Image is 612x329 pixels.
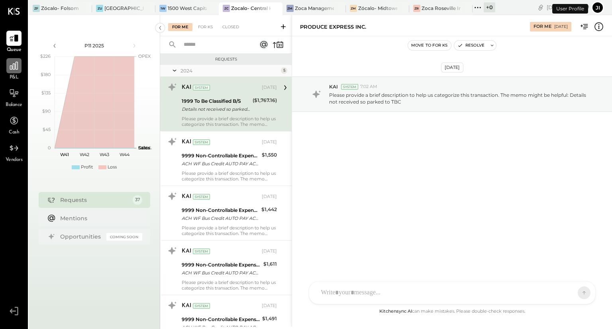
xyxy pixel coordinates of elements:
[119,152,129,157] text: W44
[106,233,142,241] div: Coming Soon
[329,92,592,105] p: Please provide a brief description to help us categorize this transaction. The memo might be help...
[182,269,261,277] div: ACH WF Bus Credit AUTO PAY ACH WF Bus Credit AUTO PAY PPD 50260000 3
[42,108,51,114] text: $90
[182,225,277,236] div: Please provide a brief description to help us categorize this transaction. The memo might be help...
[286,5,294,12] div: ZM
[193,85,210,90] div: System
[262,248,277,255] div: [DATE]
[182,116,277,127] div: Please provide a brief description to help us categorize this transaction. The memo might be help...
[182,261,261,269] div: 9999 Non-Controllable Expenses:Other Income and Expenses:To Be Classified
[182,152,259,160] div: 9999 Non-Controllable Expenses:Other Income and Expenses:To Be Classified
[591,1,604,14] button: ji
[329,83,338,90] span: KAI
[81,164,93,170] div: Profit
[7,47,22,54] span: Queue
[263,260,277,268] div: $1,611
[295,5,334,12] div: Zoca Management Services Inc
[484,2,495,12] div: + 0
[138,145,150,151] text: Sales
[60,152,69,157] text: W41
[413,5,420,12] div: ZR
[182,138,191,146] div: KAI
[262,84,277,91] div: [DATE]
[60,233,102,241] div: Opportunities
[100,152,109,157] text: W43
[6,157,23,164] span: Vendors
[10,74,19,81] span: P&L
[96,5,103,12] div: ZU
[261,206,277,213] div: $1,442
[182,105,250,113] div: Details not received so parked to TBC
[0,86,27,109] a: Balance
[61,42,128,49] div: P11 2025
[554,24,568,29] div: [DATE]
[350,5,357,12] div: ZM
[182,206,259,214] div: 9999 Non-Controllable Expenses:Other Income and Expenses:To Be Classified
[182,302,191,310] div: KAI
[454,41,488,50] button: Resolve
[138,53,151,59] text: OPEX
[182,247,191,255] div: KAI
[422,5,461,12] div: Zoca Roseville Inc.
[6,102,22,109] span: Balance
[223,5,230,12] div: ZC
[168,5,207,12] div: 1500 West Capital LP
[41,90,51,96] text: $135
[0,31,27,54] a: Queue
[40,53,51,59] text: $226
[182,170,277,182] div: Please provide a brief description to help us categorize this transaction. The memo might be help...
[262,151,277,159] div: $1,550
[104,5,143,12] div: [GEOGRAPHIC_DATA]
[552,4,588,14] div: User Profile
[547,4,589,11] div: [DATE]
[231,5,270,12] div: Zocalo- Central Kitchen (Commissary)
[43,127,51,132] text: $45
[182,214,259,222] div: ACH WF Bus Credit AUTO PAY ACH WF Bus Credit AUTO PAY PPD 50260000 3
[41,5,79,12] div: Zócalo- Folsom
[182,97,250,105] div: 1999 To Be Classified B/S
[358,5,397,12] div: Zócalo- Midtown (Zoca Inc.)
[0,58,27,81] a: P&L
[408,41,451,50] button: Move to for ks
[164,57,288,62] div: Requests
[108,164,117,170] div: Loss
[262,194,277,200] div: [DATE]
[182,84,191,92] div: KAI
[80,152,89,157] text: W42
[180,67,279,74] div: 2024
[182,193,191,201] div: KAI
[360,84,377,90] span: 7:02 AM
[182,280,277,291] div: Please provide a brief description to help us categorize this transaction. The memo might be help...
[193,303,210,309] div: System
[262,303,277,309] div: [DATE]
[193,139,210,145] div: System
[0,141,27,164] a: Vendors
[133,195,142,205] div: 37
[193,249,210,254] div: System
[193,194,210,200] div: System
[9,129,19,136] span: Cash
[60,214,138,222] div: Mentions
[168,23,192,31] div: For Me
[262,139,277,145] div: [DATE]
[159,5,167,12] div: 1W
[182,160,259,168] div: ACH WF Bus Credit AUTO PAY ACH WF Bus Credit AUTO PAY PPD 50260000 3
[253,96,277,104] div: ($1,767.16)
[0,113,27,136] a: Cash
[41,72,51,77] text: $180
[48,145,51,151] text: 0
[262,315,277,323] div: $1,491
[194,23,217,31] div: For KS
[218,23,243,31] div: Closed
[300,23,366,31] div: PRODUCE EXPRESS INC.
[537,3,545,12] div: copy link
[33,5,40,12] div: ZF
[60,196,129,204] div: Requests
[534,23,551,30] div: For Me
[441,63,463,72] div: [DATE]
[182,315,260,323] div: 9999 Non-Controllable Expenses:Other Income and Expenses:To Be Classified
[341,84,358,90] div: System
[281,67,287,74] div: 5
